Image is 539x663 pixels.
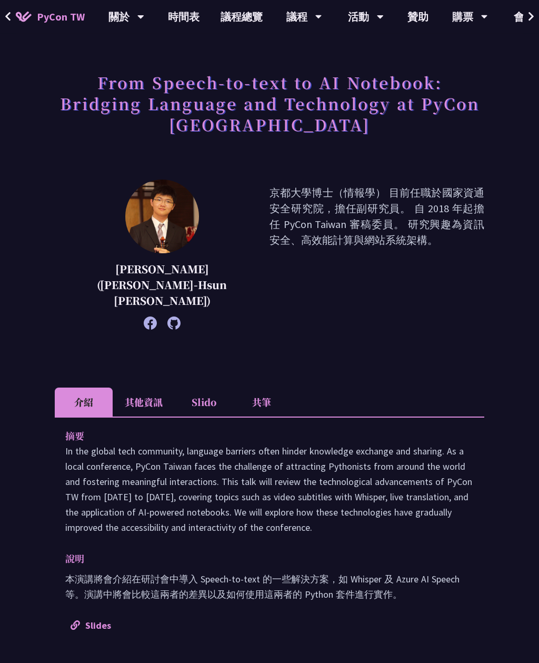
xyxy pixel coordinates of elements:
[71,620,111,632] a: Slides
[55,67,484,141] h1: From Speech-to-text to AI Notebook: Bridging Language and Technology at PyCon [GEOGRAPHIC_DATA]
[16,12,32,22] img: Home icon of PyCon TW 2025
[81,262,243,309] p: [PERSON_NAME]([PERSON_NAME]-Hsun [PERSON_NAME])
[55,388,113,417] li: 介紹
[233,388,291,417] li: 共筆
[65,429,453,444] p: 摘要
[125,180,199,254] img: 李昱勳 (Yu-Hsun Lee)
[65,551,453,567] p: 說明
[175,388,233,417] li: Slido
[37,9,85,25] span: PyCon TW
[65,572,474,602] p: 本演講將會介紹在研討會中導入 Speech-to-text 的一些解決方案，如 Whisper 及 Azure AI Speech 等。演講中將會比較這兩者的差異以及如何使用這兩者的 Pytho...
[5,4,95,30] a: PyCon TW
[113,388,175,417] li: 其他資訊
[65,444,474,536] p: In the global tech community, language barriers often hinder knowledge exchange and sharing. As a...
[269,185,484,325] p: 京都大學博士（情報學） 目前任職於國家資通安全研究院，擔任副研究員。 自 2018 年起擔任 PyCon Taiwan 審稿委員。 研究興趣為資訊安全、高效能計算與網站系統架構。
